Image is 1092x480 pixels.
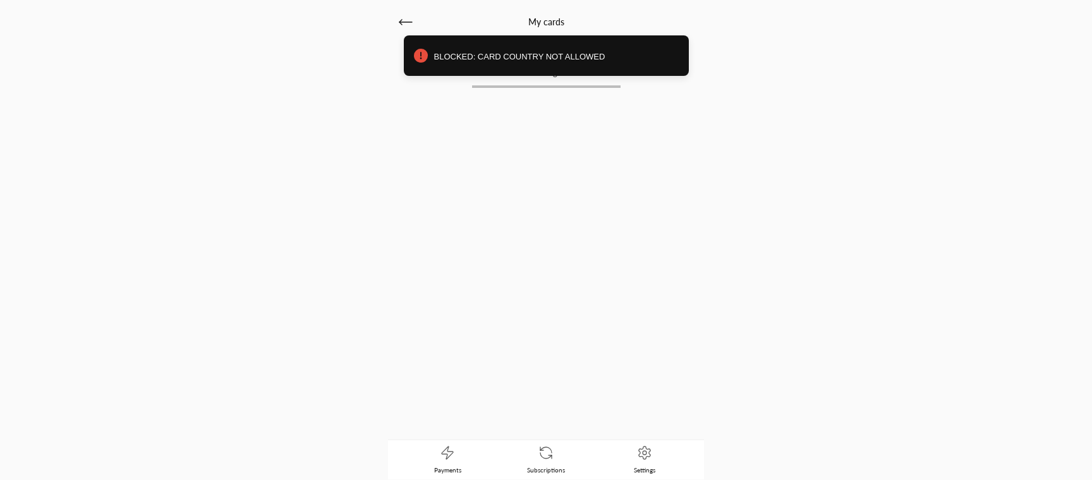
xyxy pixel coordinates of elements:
[434,51,679,63] span: BLOCKED: CARD COUNTRY NOT ALLOWED
[398,440,497,479] a: Payments
[497,440,595,479] a: Subscriptions
[595,440,694,479] a: Settings
[634,465,655,474] span: Settings
[527,465,565,474] span: Subscriptions
[528,16,564,28] h2: My cards
[434,465,461,474] span: Payments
